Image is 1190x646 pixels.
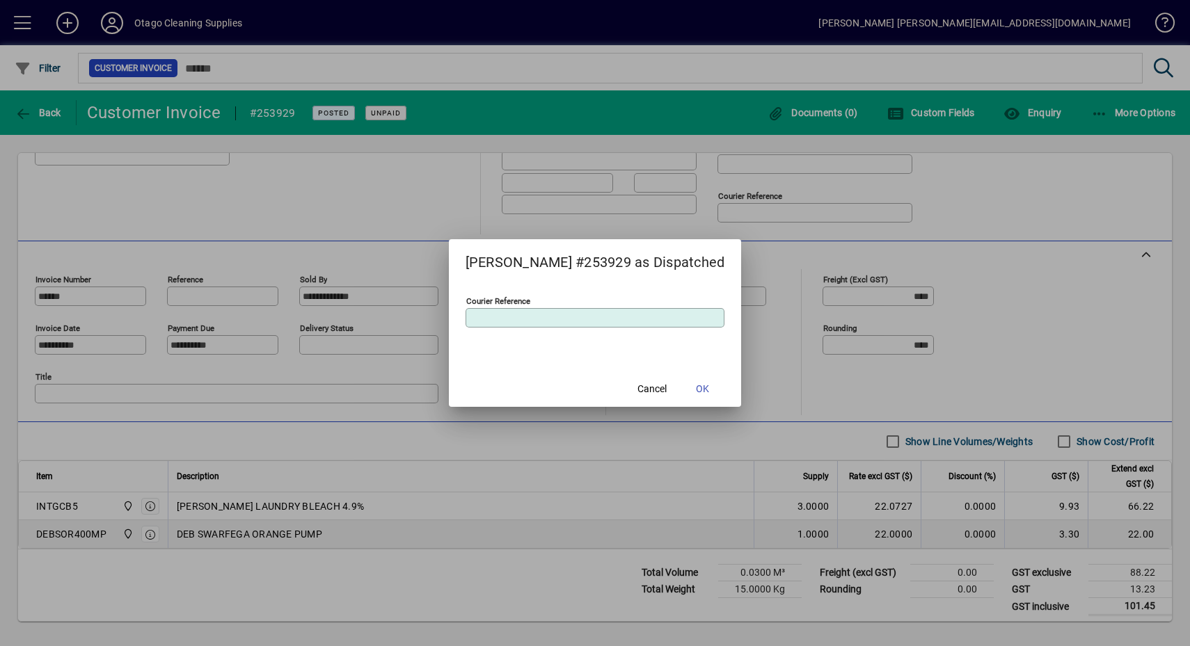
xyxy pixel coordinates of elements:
h2: [PERSON_NAME] #253929 as Dispatched [449,239,742,280]
span: OK [696,382,709,396]
mat-label: Courier Reference [466,296,530,306]
span: Cancel [637,382,667,396]
button: Cancel [630,376,674,401]
button: OK [680,376,724,401]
